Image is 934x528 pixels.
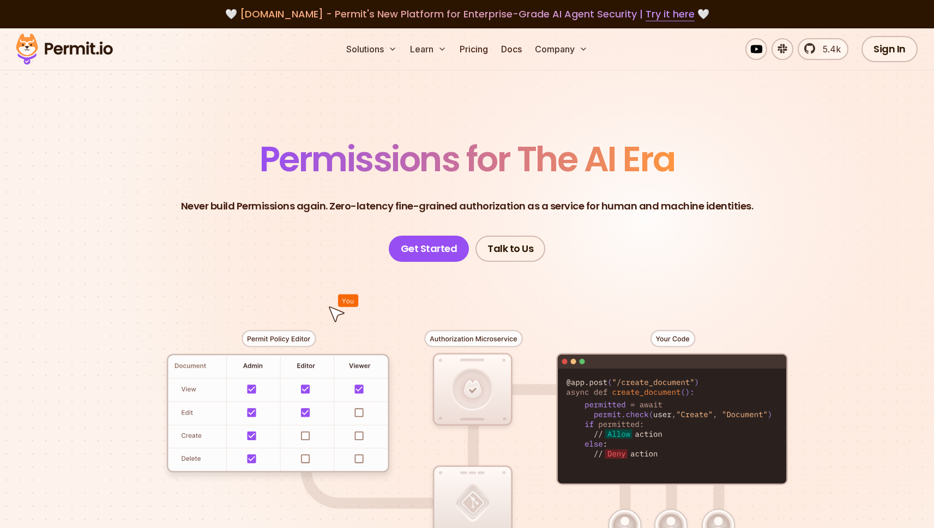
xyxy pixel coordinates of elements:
div: 🤍 🤍 [26,7,908,22]
img: Permit logo [11,31,118,68]
button: Company [531,38,592,60]
a: Sign In [861,36,918,62]
a: Get Started [389,236,469,262]
a: Pricing [455,38,492,60]
a: Docs [497,38,526,60]
span: [DOMAIN_NAME] - Permit's New Platform for Enterprise-Grade AI Agent Security | [240,7,695,21]
span: 5.4k [816,43,841,56]
button: Solutions [342,38,401,60]
p: Never build Permissions again. Zero-latency fine-grained authorization as a service for human and... [181,199,754,214]
a: Talk to Us [475,236,545,262]
a: 5.4k [798,38,848,60]
a: Try it here [646,7,695,21]
span: Permissions for The AI Era [260,135,675,183]
button: Learn [406,38,451,60]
